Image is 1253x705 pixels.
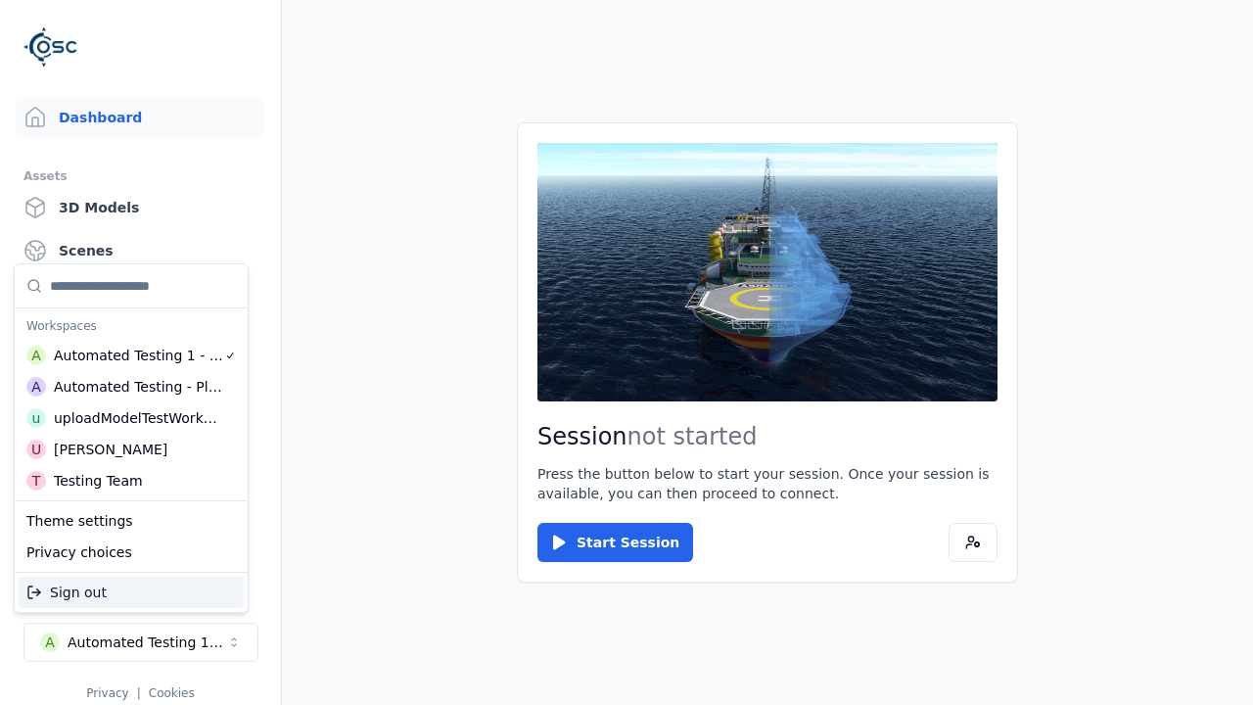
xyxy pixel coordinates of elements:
div: Testing Team [54,471,143,491]
div: Automated Testing 1 - Playwright [54,346,224,365]
div: A [26,377,46,397]
div: Suggestions [15,501,248,572]
div: Suggestions [15,573,248,612]
div: A [26,346,46,365]
div: Theme settings [19,505,244,537]
div: u [26,408,46,428]
div: T [26,471,46,491]
div: uploadModelTestWorkspace [54,408,222,428]
div: U [26,440,46,459]
div: Suggestions [15,264,248,500]
div: Workspaces [19,312,244,340]
div: Sign out [19,577,244,608]
div: [PERSON_NAME] [54,440,167,459]
div: Automated Testing - Playwright [54,377,223,397]
div: Privacy choices [19,537,244,568]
